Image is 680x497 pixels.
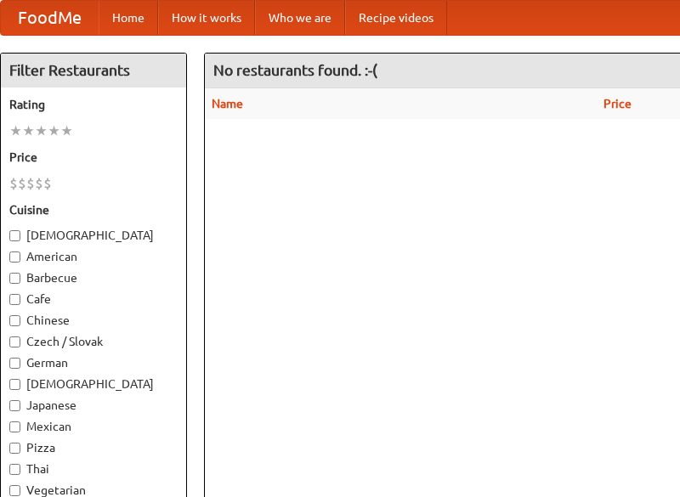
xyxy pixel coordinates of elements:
label: Pizza [9,439,178,456]
input: Japanese [9,400,20,411]
h5: Cuisine [9,201,178,218]
input: Barbecue [9,273,20,284]
a: Home [99,1,158,35]
input: Pizza [9,443,20,454]
li: ★ [60,121,73,140]
input: Vegetarian [9,485,20,496]
label: [DEMOGRAPHIC_DATA] [9,227,178,244]
h5: Rating [9,96,178,113]
li: $ [9,174,18,193]
label: Czech / Slovak [9,333,178,350]
li: ★ [48,121,60,140]
input: German [9,358,20,369]
label: German [9,354,178,371]
li: ★ [22,121,35,140]
label: American [9,248,178,265]
label: Cafe [9,291,178,308]
input: American [9,251,20,263]
input: [DEMOGRAPHIC_DATA] [9,230,20,241]
a: FoodMe [1,1,99,35]
input: Chinese [9,315,20,326]
label: Thai [9,460,178,477]
label: Japanese [9,397,178,414]
li: $ [18,174,26,193]
li: ★ [35,121,48,140]
li: $ [26,174,35,193]
a: Price [603,97,632,110]
label: [DEMOGRAPHIC_DATA] [9,376,178,393]
label: Mexican [9,418,178,435]
li: $ [43,174,52,193]
li: $ [35,174,43,193]
input: Thai [9,464,20,475]
h5: Price [9,149,178,166]
input: Cafe [9,294,20,305]
input: Mexican [9,421,20,432]
h4: Filter Restaurants [1,54,186,88]
input: Czech / Slovak [9,336,20,347]
a: Name [212,97,243,110]
a: Who we are [255,1,345,35]
label: Barbecue [9,269,178,286]
ng-pluralize: No restaurants found. :-( [213,62,377,78]
label: Chinese [9,312,178,329]
input: [DEMOGRAPHIC_DATA] [9,379,20,390]
a: Recipe videos [345,1,447,35]
a: How it works [158,1,255,35]
li: ★ [9,121,22,140]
